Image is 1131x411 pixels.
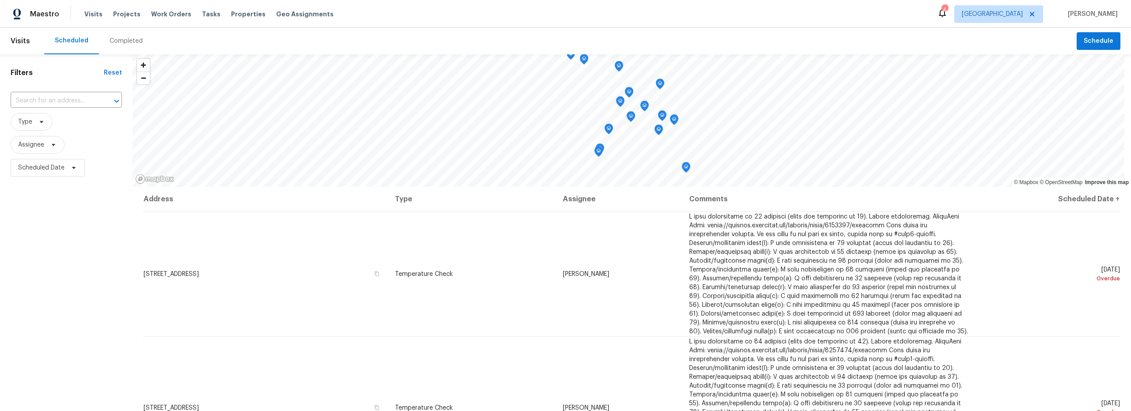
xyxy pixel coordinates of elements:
span: [PERSON_NAME] [563,405,609,411]
button: Open [110,95,123,107]
div: Completed [110,37,143,45]
div: Map marker [658,110,667,124]
h1: Filters [11,68,104,77]
div: Map marker [566,49,575,63]
span: [PERSON_NAME] [1064,10,1118,19]
span: Geo Assignments [276,10,334,19]
th: Assignee [556,187,682,211]
div: Scheduled [55,36,88,45]
th: Scheduled Date ↑ [975,187,1120,211]
span: Schedule [1084,36,1113,47]
span: Projects [113,10,140,19]
button: Zoom in [137,59,150,72]
div: Map marker [654,124,663,138]
span: [PERSON_NAME] [563,271,609,277]
a: Mapbox [1014,179,1038,185]
span: Assignee [18,140,44,149]
div: Overdue [983,274,1120,283]
th: Comments [682,187,975,211]
div: Map marker [604,124,613,137]
input: Search for an address... [11,94,97,108]
div: Map marker [596,143,604,157]
div: Map marker [640,101,649,114]
span: [DATE] [983,267,1120,283]
th: Type [388,187,556,211]
button: Schedule [1077,32,1120,50]
button: Zoom out [137,72,150,84]
canvas: Map [133,54,1124,187]
div: Reset [104,68,122,77]
span: Properties [231,10,266,19]
button: Copy Address [373,270,381,278]
span: Temperature Check [395,271,453,277]
span: [STREET_ADDRESS] [144,405,199,411]
span: Visits [84,10,102,19]
div: Map marker [580,54,588,68]
span: [GEOGRAPHIC_DATA] [962,10,1023,19]
span: [STREET_ADDRESS] [144,271,199,277]
a: OpenStreetMap [1040,179,1082,185]
span: Temperature Check [395,405,453,411]
span: Maestro [30,10,59,19]
span: L ipsu dolorsitame co 22 adipisci (elits doe temporinc ut 19). Labore etdoloremag. AliquAeni Admi... [689,214,968,335]
div: Map marker [594,146,603,160]
a: Mapbox homepage [135,174,174,184]
span: Work Orders [151,10,191,19]
div: Map marker [626,111,635,125]
th: Address [143,187,388,211]
div: Map marker [682,162,691,176]
a: Improve this map [1085,179,1129,185]
div: Map marker [656,79,664,92]
span: Type [18,117,32,126]
div: Map marker [615,61,623,75]
div: 4 [941,5,948,14]
span: Visits [11,31,30,51]
div: Map marker [670,114,679,128]
span: Tasks [202,11,220,17]
div: Map marker [625,87,634,101]
span: Scheduled Date [18,163,65,172]
div: Map marker [616,96,625,110]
